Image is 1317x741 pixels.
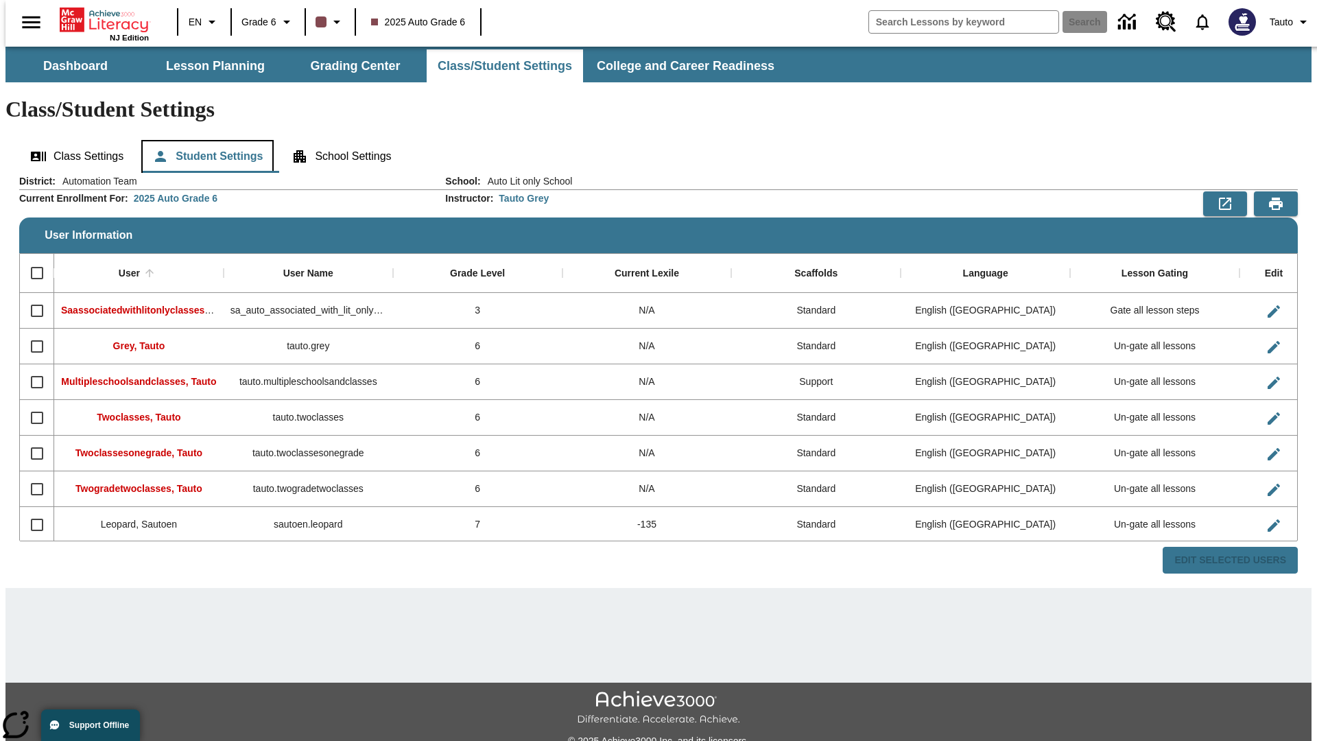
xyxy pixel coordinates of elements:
[562,471,732,507] div: N/A
[224,329,393,364] div: tauto.grey
[1070,400,1239,436] div: Un-gate all lessons
[224,293,393,329] div: sa_auto_associated_with_lit_only_classes
[393,507,562,543] div: 7
[101,519,177,530] span: Leopard, Sautoen
[19,174,1298,574] div: User Information
[75,447,202,458] span: Twoclassesonegrade, Tauto
[224,364,393,400] div: tauto.multipleschoolsandclasses
[901,293,1070,329] div: English (US)
[450,268,505,280] div: Grade Level
[281,140,402,173] button: School Settings
[869,11,1058,33] input: search field
[1220,4,1264,40] button: Select a new avatar
[393,293,562,329] div: 3
[236,10,300,34] button: Grade: Grade 6, Select a grade
[1122,268,1188,280] div: Lesson Gating
[1110,3,1148,41] a: Data Center
[371,15,466,30] span: 2025 Auto Grade 6
[224,400,393,436] div: tauto.twoclasses
[393,400,562,436] div: 6
[1264,10,1317,34] button: Profile/Settings
[147,49,284,82] button: Lesson Planning
[310,10,351,34] button: Class color is dark brown. Change class color
[56,174,137,188] span: Automation Team
[1070,507,1239,543] div: Un-gate all lessons
[1270,15,1293,30] span: Tauto
[19,140,134,173] button: Class Settings
[5,47,1312,82] div: SubNavbar
[731,364,901,400] div: Support
[445,193,493,204] h2: Instructor :
[241,15,276,30] span: Grade 6
[499,191,549,205] div: Tauto Grey
[731,436,901,471] div: Standard
[19,176,56,187] h2: District :
[189,15,202,30] span: EN
[615,268,679,280] div: Current Lexile
[69,720,129,730] span: Support Offline
[731,293,901,329] div: Standard
[5,49,787,82] div: SubNavbar
[7,49,144,82] button: Dashboard
[60,5,149,42] div: Home
[1260,369,1288,397] button: Edit User
[134,191,217,205] div: 2025 Auto Grade 6
[731,329,901,364] div: Standard
[901,329,1070,364] div: English (US)
[283,268,333,280] div: User Name
[1260,512,1288,539] button: Edit User
[1260,405,1288,432] button: Edit User
[1260,298,1288,325] button: Edit User
[577,691,740,726] img: Achieve3000 Differentiate Accelerate Achieve
[731,400,901,436] div: Standard
[901,507,1070,543] div: English (US)
[794,268,838,280] div: Scaffolds
[586,49,785,82] button: College and Career Readiness
[287,49,424,82] button: Grading Center
[61,376,216,387] span: Multipleschoolsandclasses, Tauto
[427,49,583,82] button: Class/Student Settings
[119,268,140,280] div: User
[1265,268,1283,280] div: Edit
[731,507,901,543] div: Standard
[393,471,562,507] div: 6
[1070,364,1239,400] div: Un-gate all lessons
[562,329,732,364] div: N/A
[11,2,51,43] button: Open side menu
[1260,440,1288,468] button: Edit User
[1260,476,1288,504] button: Edit User
[562,436,732,471] div: N/A
[75,483,202,494] span: Twogradetwoclasses, Tauto
[110,34,149,42] span: NJ Edition
[182,10,226,34] button: Language: EN, Select a language
[901,400,1070,436] div: English (US)
[562,507,732,543] div: -135
[393,329,562,364] div: 6
[61,305,353,316] span: Saassociatedwithlitonlyclasses, Saassociatedwithlitonlyclasses
[1254,191,1298,216] button: Print Preview
[562,364,732,400] div: N/A
[60,6,149,34] a: Home
[731,471,901,507] div: Standard
[901,364,1070,400] div: English (US)
[1203,191,1247,216] button: Export to CSV
[224,471,393,507] div: tauto.twogradetwoclasses
[97,412,180,423] span: Twoclasses, Tauto
[41,709,140,741] button: Support Offline
[19,140,1298,173] div: Class/Student Settings
[5,97,1312,122] h1: Class/Student Settings
[1070,293,1239,329] div: Gate all lesson steps
[113,340,165,351] span: Grey, Tauto
[481,174,573,188] span: Auto Lit only School
[562,293,732,329] div: N/A
[901,436,1070,471] div: English (US)
[1229,8,1256,36] img: Avatar
[1260,333,1288,361] button: Edit User
[1070,471,1239,507] div: Un-gate all lessons
[141,140,274,173] button: Student Settings
[445,176,480,187] h2: School :
[1148,3,1185,40] a: Resource Center, Will open in new tab
[562,400,732,436] div: N/A
[224,507,393,543] div: sautoen.leopard
[1185,4,1220,40] a: Notifications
